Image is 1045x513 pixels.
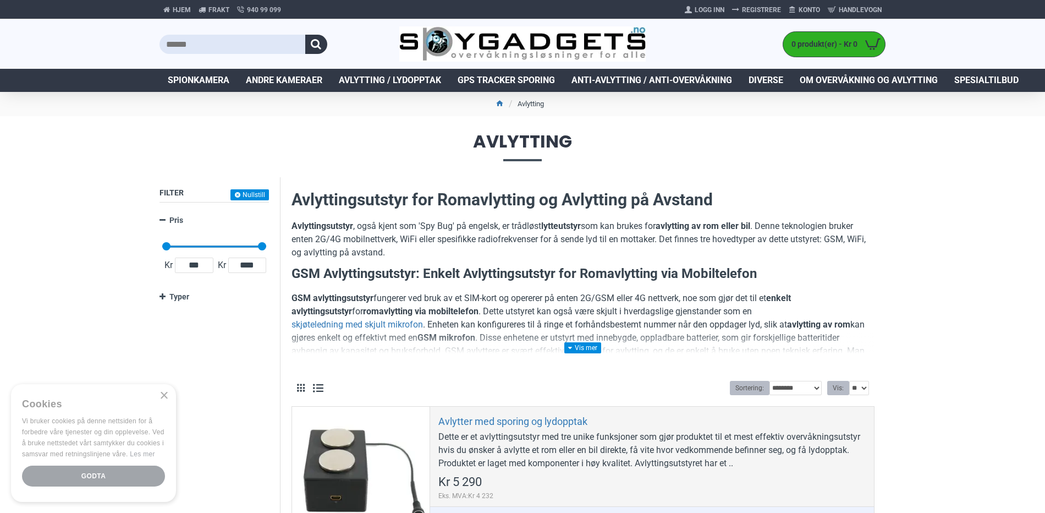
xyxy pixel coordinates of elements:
h3: GSM Avlyttingsutstyr: Enkelt Avlyttingsutstyr for Romavlytting via Mobiltelefon [291,265,875,283]
div: Close [159,392,168,400]
a: Spesialtilbud [946,69,1027,92]
a: GPS Tracker Sporing [449,69,563,92]
span: Anti-avlytting / Anti-overvåkning [571,74,732,87]
span: Avlytting / Lydopptak [339,74,441,87]
strong: avlytting av rom [787,319,850,330]
div: Godta [22,466,165,487]
a: Les mer, opens a new window [130,450,155,458]
a: Pris [159,211,269,230]
span: Konto [799,5,820,15]
span: Andre kameraer [246,74,322,87]
span: 0 produkt(er) - Kr 0 [783,39,860,50]
a: Konto [785,1,824,19]
span: Spionkamera [168,74,229,87]
img: SpyGadgets.no [399,26,646,62]
span: Logg Inn [695,5,724,15]
strong: GSM avlyttingsutstyr [291,293,373,303]
span: Diverse [749,74,783,87]
div: Dette er et avlyttingsutstyr med tre unike funksjoner som gjør produktet til et mest effektiv ove... [438,430,866,470]
span: 940 99 099 [247,5,281,15]
strong: romavlytting via mobiltelefon [363,306,479,316]
label: Vis: [827,381,849,395]
span: Filter [159,188,184,197]
span: Handlevogn [839,5,882,15]
span: Vi bruker cookies på denne nettsiden for å forbedre våre tjenester og din opplevelse. Ved å bruke... [22,417,164,457]
span: Avlytting [159,133,886,161]
a: skjøteledning med skjult mikrofon [291,318,423,331]
span: Kr [216,259,228,272]
a: Spionkamera [159,69,238,92]
a: Registrere [728,1,785,19]
span: Hjem [173,5,191,15]
span: Eks. MVA:Kr 4 232 [438,491,493,501]
a: Handlevogn [824,1,886,19]
strong: GSM mikrofon [417,332,475,343]
strong: enkelt avlyttingsutstyr [291,293,791,316]
p: , også kjent som 'Spy Bug' på engelsk, er trådløst som kan brukes for . Denne teknologien bruker ... [291,220,875,259]
p: fungerer ved bruk av et SIM-kort og opererer på enten 2G/GSM eller 4G nettverk, noe som gjør det ... [291,292,875,371]
strong: avlytting av rom eller bil [656,221,750,231]
span: Spesialtilbud [954,74,1019,87]
strong: lytteutstyr [541,221,581,231]
a: Anti-avlytting / Anti-overvåkning [563,69,740,92]
span: Kr 5 290 [438,476,482,488]
a: Avlytter med sporing og lydopptak [438,415,587,428]
a: Logg Inn [681,1,728,19]
a: Diverse [740,69,791,92]
a: Andre kameraer [238,69,331,92]
strong: Avlyttingsutstyr [291,221,353,231]
button: Nullstill [230,189,269,200]
span: Frakt [208,5,229,15]
span: Registrere [742,5,781,15]
span: Kr [162,259,175,272]
a: Om overvåkning og avlytting [791,69,946,92]
span: Om overvåkning og avlytting [800,74,938,87]
label: Sortering: [730,381,769,395]
a: 0 produkt(er) - Kr 0 [783,32,885,57]
a: Typer [159,287,269,307]
span: GPS Tracker Sporing [458,74,555,87]
a: Avlytting / Lydopptak [331,69,449,92]
div: Cookies [22,392,158,416]
h2: Avlyttingsutstyr for Romavlytting og Avlytting på Avstand [291,188,875,211]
